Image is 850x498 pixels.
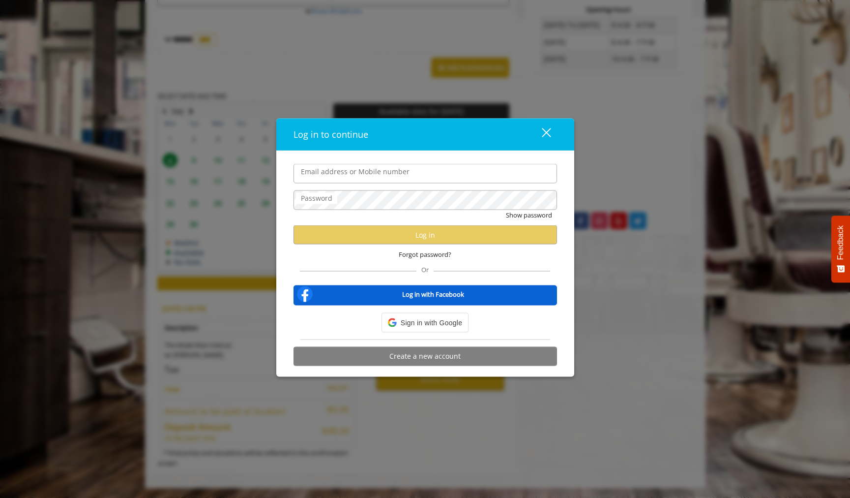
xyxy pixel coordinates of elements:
label: Email address or Mobile number [296,166,414,177]
span: Feedback [836,225,845,260]
button: Show password [506,210,552,220]
button: close dialog [524,124,557,145]
div: close dialog [530,127,550,142]
span: Forgot password? [399,249,451,260]
div: Sign in with Google [381,312,469,332]
input: Email address or Mobile number [293,164,557,184]
img: facebook-logo [295,284,315,304]
button: Create a new account [293,346,557,366]
button: Log in [293,225,557,245]
span: Sign in with Google [401,317,462,328]
span: Or [416,265,434,274]
b: Log in with Facebook [402,289,464,299]
span: Log in to continue [293,128,368,140]
input: Password [293,190,557,210]
label: Password [296,193,337,204]
button: Feedback - Show survey [831,216,850,282]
